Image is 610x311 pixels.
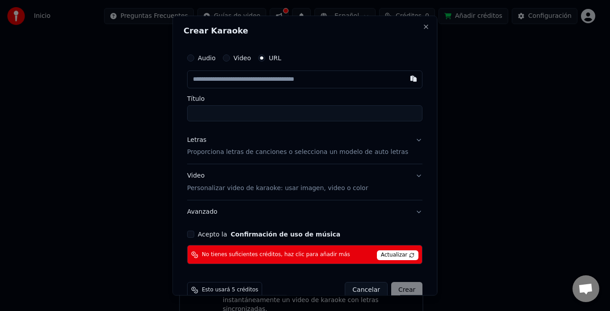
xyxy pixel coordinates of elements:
label: Acepto la [198,232,340,238]
button: VideoPersonalizar video de karaoke: usar imagen, video o color [187,165,422,200]
span: Esto usará 5 créditos [202,287,258,294]
p: Proporciona letras de canciones o selecciona un modelo de auto letras [187,148,408,157]
label: Audio [198,55,216,61]
label: Título [187,95,422,102]
button: LetrasProporciona letras de canciones o selecciona un modelo de auto letras [187,129,422,164]
span: Actualizar [377,251,419,261]
button: Avanzado [187,201,422,224]
p: Personalizar video de karaoke: usar imagen, video o color [187,184,368,193]
span: No tienes suficientes créditos, haz clic para añadir más [202,251,350,258]
button: Acepto la [231,232,341,238]
div: Letras [187,136,206,145]
div: Video [187,172,368,193]
button: Cancelar [345,282,388,299]
label: URL [269,55,281,61]
label: Video [234,55,251,61]
h2: Crear Karaoke [184,27,426,35]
